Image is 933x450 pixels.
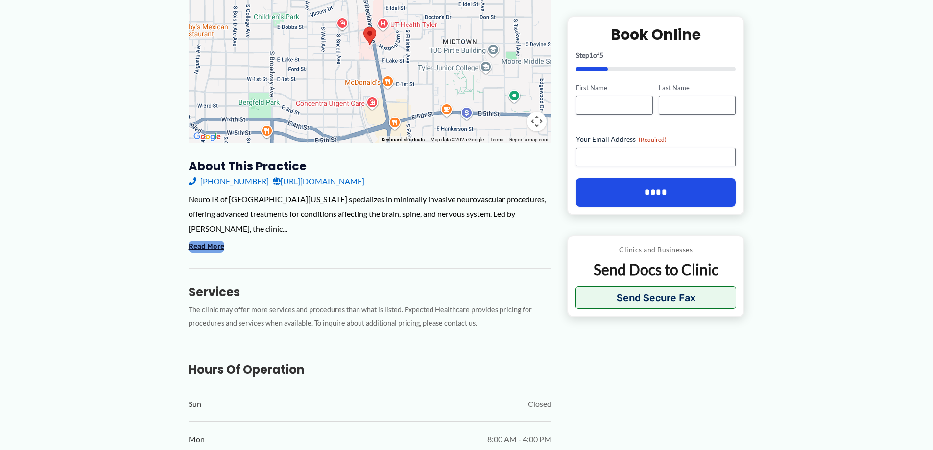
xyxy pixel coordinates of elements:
button: Keyboard shortcuts [382,136,425,143]
span: 1 [589,50,593,59]
span: Mon [189,432,205,447]
a: Terms (opens in new tab) [490,137,503,142]
h3: Hours of Operation [189,362,551,377]
div: Neuro IR of [GEOGRAPHIC_DATA][US_STATE] specializes in minimally invasive neurovascular procedure... [189,192,551,236]
h3: About this practice [189,159,551,174]
h3: Services [189,284,551,300]
p: Send Docs to Clinic [575,260,737,279]
p: Clinics and Businesses [575,243,737,256]
p: Step of [576,51,736,58]
span: 8:00 AM - 4:00 PM [487,432,551,447]
button: Read More [189,241,224,253]
a: [URL][DOMAIN_NAME] [273,174,364,189]
a: Open this area in Google Maps (opens a new window) [191,130,223,143]
span: Sun [189,397,201,411]
p: The clinic may offer more services and procedures than what is listed. Expected Healthcare provid... [189,304,551,330]
span: (Required) [639,136,667,143]
span: Closed [528,397,551,411]
img: Google [191,130,223,143]
button: Send Secure Fax [575,286,737,309]
label: First Name [576,83,653,92]
span: Map data ©2025 Google [431,137,484,142]
button: Map camera controls [527,112,547,131]
a: [PHONE_NUMBER] [189,174,269,189]
h2: Book Online [576,24,736,44]
label: Last Name [659,83,736,92]
span: 5 [599,50,603,59]
a: Report a map error [509,137,549,142]
label: Your Email Address [576,134,736,144]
